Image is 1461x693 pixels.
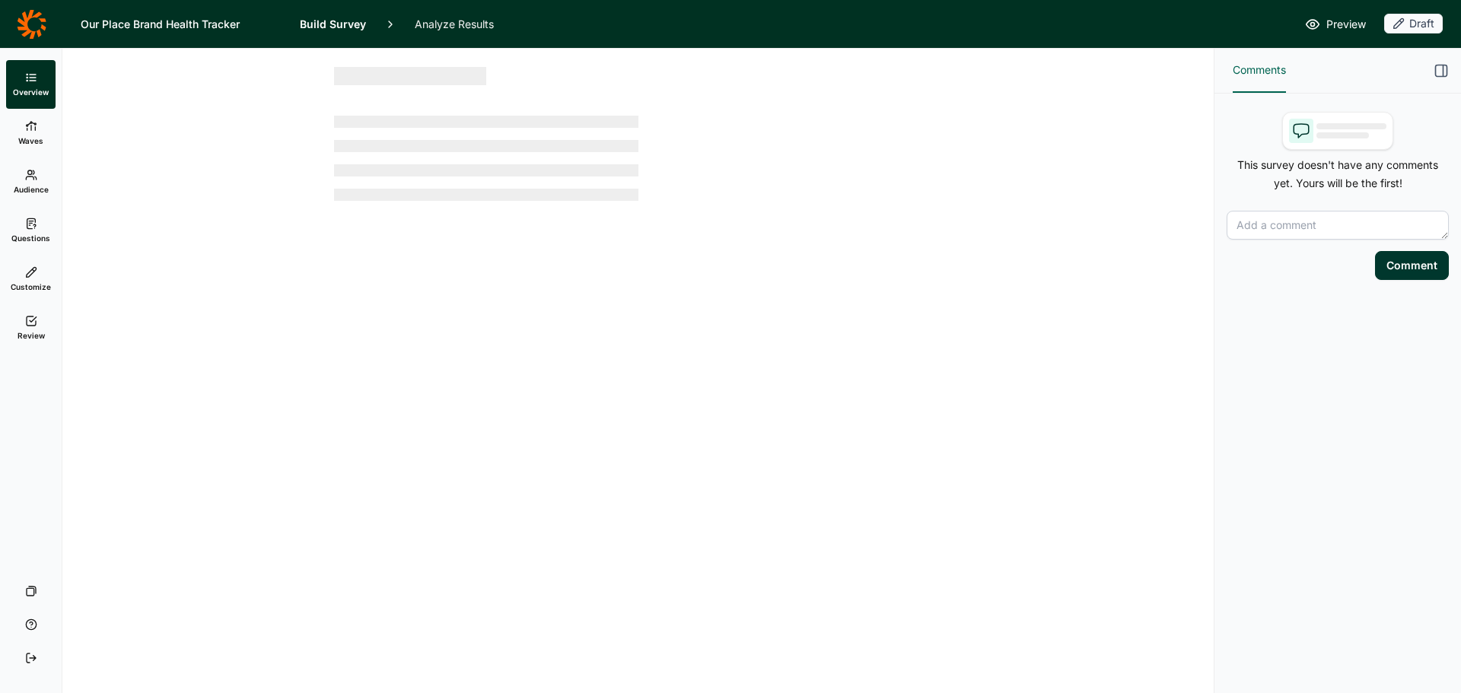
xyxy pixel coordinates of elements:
[6,157,56,206] a: Audience
[6,304,56,352] a: Review
[6,255,56,304] a: Customize
[1384,14,1443,35] button: Draft
[11,281,51,292] span: Customize
[6,60,56,109] a: Overview
[1305,15,1366,33] a: Preview
[1233,49,1286,93] button: Comments
[1227,156,1449,192] p: This survey doesn't have any comments yet. Yours will be the first!
[18,330,45,341] span: Review
[11,233,50,243] span: Questions
[6,109,56,157] a: Waves
[1384,14,1443,33] div: Draft
[14,184,49,195] span: Audience
[1233,61,1286,79] span: Comments
[6,206,56,255] a: Questions
[81,15,282,33] h1: Our Place Brand Health Tracker
[18,135,43,146] span: Waves
[1375,251,1449,280] button: Comment
[1326,15,1366,33] span: Preview
[13,87,49,97] span: Overview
